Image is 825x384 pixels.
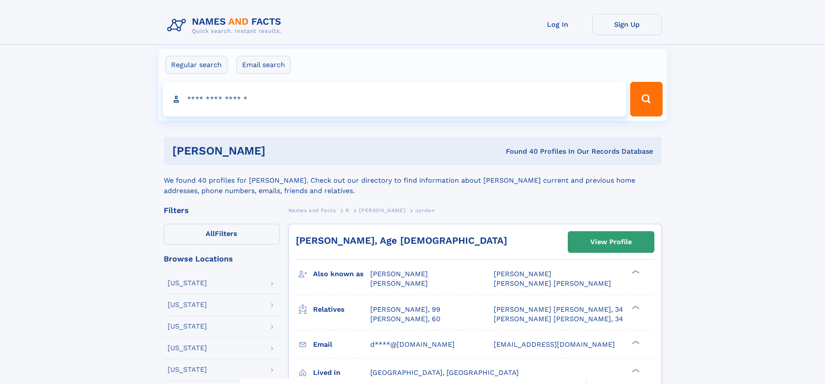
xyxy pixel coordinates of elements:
[630,82,662,116] button: Search Button
[288,205,336,216] a: Names and Facts
[168,345,207,352] div: [US_STATE]
[630,269,640,275] div: ❯
[590,232,632,252] div: View Profile
[346,207,349,213] span: R
[313,267,370,281] h3: Also known as
[168,323,207,330] div: [US_STATE]
[494,305,623,314] a: [PERSON_NAME] [PERSON_NAME], 34
[164,224,280,245] label: Filters
[168,366,207,373] div: [US_STATE]
[164,165,662,196] div: We found 40 profiles for [PERSON_NAME]. Check out our directory to find information about [PERSON...
[370,368,519,377] span: [GEOGRAPHIC_DATA], [GEOGRAPHIC_DATA]
[168,301,207,308] div: [US_STATE]
[313,337,370,352] h3: Email
[370,279,428,287] span: [PERSON_NAME]
[370,305,440,314] a: [PERSON_NAME], 99
[164,14,288,37] img: Logo Names and Facts
[494,314,623,324] a: [PERSON_NAME] [PERSON_NAME], 34
[494,279,611,287] span: [PERSON_NAME] [PERSON_NAME]
[313,302,370,317] h3: Relatives
[494,340,615,349] span: [EMAIL_ADDRESS][DOMAIN_NAME]
[592,14,662,35] a: Sign Up
[164,207,280,214] div: Filters
[163,82,627,116] input: search input
[630,339,640,345] div: ❯
[523,14,592,35] a: Log In
[359,205,405,216] a: [PERSON_NAME]
[313,365,370,380] h3: Lived in
[494,270,551,278] span: [PERSON_NAME]
[168,280,207,287] div: [US_STATE]
[296,235,507,246] a: [PERSON_NAME], Age [DEMOGRAPHIC_DATA]
[236,56,291,74] label: Email search
[370,314,440,324] a: [PERSON_NAME], 60
[164,255,280,263] div: Browse Locations
[385,147,653,156] div: Found 40 Profiles In Our Records Database
[370,270,428,278] span: [PERSON_NAME]
[359,207,405,213] span: [PERSON_NAME]
[165,56,227,74] label: Regular search
[415,207,435,213] span: Jorden
[630,368,640,373] div: ❯
[568,232,654,252] a: View Profile
[630,304,640,310] div: ❯
[206,229,215,238] span: All
[346,205,349,216] a: R
[172,145,386,156] h1: [PERSON_NAME]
